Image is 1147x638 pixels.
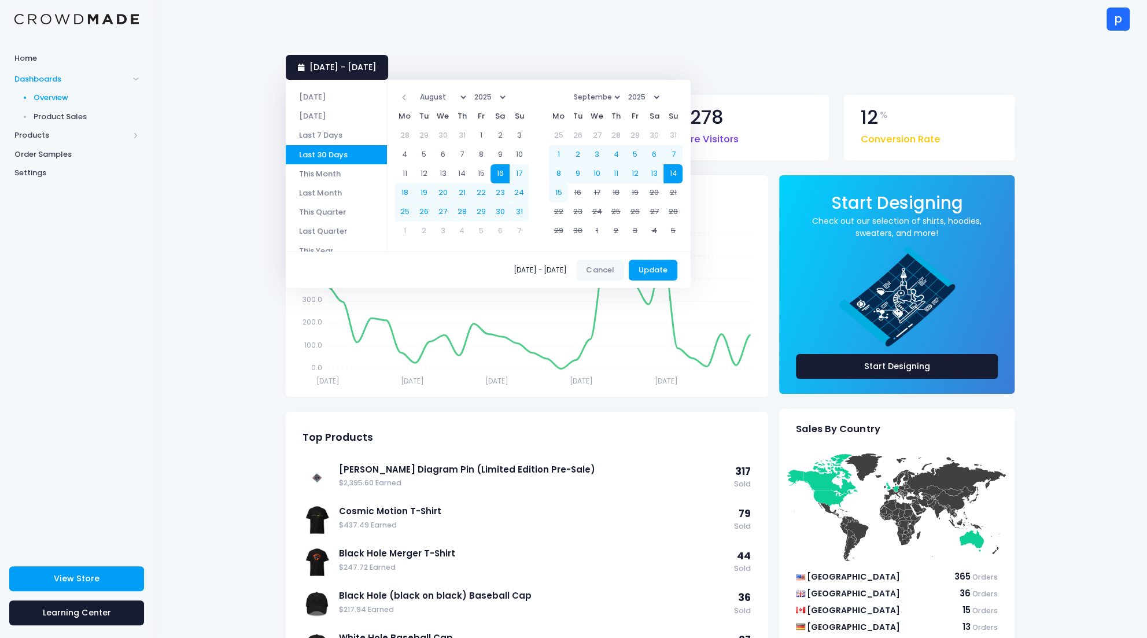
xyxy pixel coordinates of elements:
td: 28 [452,202,471,222]
td: 26 [568,126,587,145]
span: Orders [972,606,998,615]
td: 25 [549,126,568,145]
span: Sold [734,521,751,532]
td: 4 [644,222,663,241]
a: Learning Center [9,600,144,625]
td: 16 [568,183,587,202]
td: 31 [510,202,529,222]
th: Th [606,107,625,126]
td: 3 [587,145,606,164]
td: 1 [395,222,414,241]
button: Update [629,260,678,281]
td: 13 [644,164,663,183]
td: 11 [395,164,414,183]
td: 6 [644,145,663,164]
td: 30 [433,126,452,145]
td: 4 [606,145,625,164]
span: Orders [972,572,998,582]
span: Sales By Country [796,423,880,435]
td: 19 [414,183,433,202]
td: 27 [433,202,452,222]
span: [GEOGRAPHIC_DATA] [807,588,899,599]
th: Th [452,107,471,126]
td: 1 [587,222,606,241]
td: 16 [490,164,510,183]
span: 79 [739,507,751,521]
td: 2 [606,222,625,241]
td: 7 [510,222,529,241]
td: 14 [452,164,471,183]
td: 2 [568,145,587,164]
span: $2,395.60 Earned [339,478,728,489]
a: Check out our selection of shirts, hoodies, sweaters, and more! [796,215,998,239]
td: 11 [606,164,625,183]
td: 30 [644,126,663,145]
span: 4,278 [674,108,724,127]
td: 13 [433,164,452,183]
tspan: 100.0 [304,340,322,349]
td: 28 [606,126,625,145]
td: 3 [625,222,644,241]
td: 10 [587,164,606,183]
td: 28 [395,126,414,145]
button: Cancel [576,260,624,281]
td: 29 [414,126,433,145]
span: 36 [738,591,751,604]
span: Sold [734,606,751,617]
th: We [433,107,452,126]
td: 20 [433,183,452,202]
th: Su [663,107,683,126]
tspan: 0.0 [311,362,322,372]
th: Mo [395,107,414,126]
td: 20 [644,183,663,202]
td: 18 [606,183,625,202]
a: Black Hole Merger T-Shirt [339,547,728,560]
li: This Quarter [286,202,387,222]
td: 28 [663,202,683,222]
a: Cosmic Motion T-Shirt [339,505,728,518]
span: [GEOGRAPHIC_DATA] [807,621,899,633]
tspan: 200.0 [303,317,322,327]
th: Sa [644,107,663,126]
span: [GEOGRAPHIC_DATA] [807,571,899,582]
span: 365 [954,570,971,582]
img: Logo [14,14,139,25]
span: $247.72 Earned [339,562,728,573]
th: Fr [625,107,644,126]
td: 27 [644,202,663,222]
span: Product Sales [34,111,139,123]
td: 9 [490,145,510,164]
li: Last Quarter [286,222,387,241]
td: 29 [625,126,644,145]
span: View Store [54,573,99,584]
td: 6 [490,222,510,241]
td: 8 [549,164,568,183]
td: 5 [663,222,683,241]
span: Dashboards [14,73,129,85]
span: Settings [14,167,139,179]
td: 23 [568,202,587,222]
a: Start Designing [831,201,963,212]
td: 1 [471,126,490,145]
span: 317 [735,464,751,478]
td: 4 [395,145,414,164]
span: Order Samples [14,149,139,160]
span: Home [14,53,139,64]
a: [DATE] - [DATE] [286,55,388,80]
td: 29 [549,222,568,241]
span: 12 [861,108,878,127]
td: 25 [606,202,625,222]
a: [PERSON_NAME] Diagram Pin (Limited Edition Pre-Sale) [339,463,728,476]
th: Sa [490,107,510,126]
span: Conversion Rate [861,127,941,147]
td: 3 [433,222,452,241]
span: 36 [960,587,971,599]
td: 9 [568,164,587,183]
span: Learning Center [43,607,111,618]
th: We [587,107,606,126]
tspan: 300.0 [303,294,322,304]
td: 10 [510,145,529,164]
td: 12 [625,164,644,183]
td: 29 [471,202,490,222]
td: 2 [490,126,510,145]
